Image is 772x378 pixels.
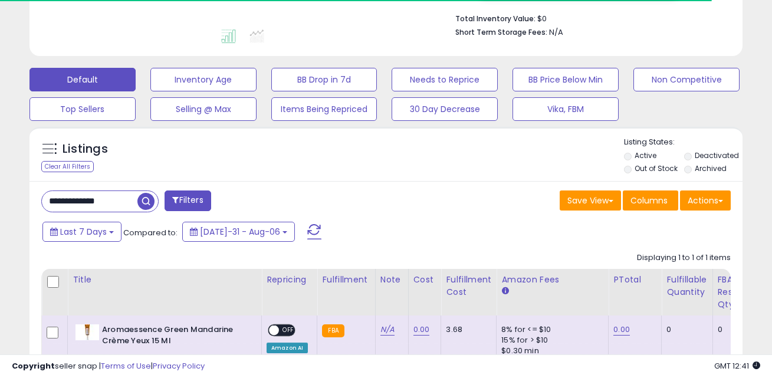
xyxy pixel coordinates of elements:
[635,150,656,160] label: Active
[150,68,257,91] button: Inventory Age
[446,274,491,298] div: Fulfillment Cost
[609,269,662,315] th: CSV column name: cust_attr_1_PTotal
[380,324,395,336] a: N/A
[12,360,55,372] strong: Copyright
[666,324,703,335] div: 0
[392,68,498,91] button: Needs to Reprice
[322,274,370,286] div: Fulfillment
[102,324,245,349] b: Aromaessence Green Mandarine Crème Yeux 15 Ml
[637,252,731,264] div: Displaying 1 to 1 of 1 items
[380,274,403,286] div: Note
[322,324,344,337] small: FBA
[630,195,668,206] span: Columns
[680,190,731,211] button: Actions
[455,11,722,25] li: $0
[633,68,740,91] button: Non Competitive
[200,226,280,238] span: [DATE]-31 - Aug-06
[613,324,630,336] a: 0.00
[271,97,377,121] button: Items Being Repriced
[613,274,656,286] div: PTotal
[501,335,599,346] div: 15% for > $10
[267,274,312,286] div: Repricing
[413,324,430,336] a: 0.00
[41,161,94,172] div: Clear All Filters
[267,343,308,353] div: Amazon AI
[392,97,498,121] button: 30 Day Decrease
[12,361,205,372] div: seller snap | |
[695,163,727,173] label: Archived
[123,227,178,238] span: Compared to:
[29,68,136,91] button: Default
[279,326,298,336] span: OFF
[666,274,707,298] div: Fulfillable Quantity
[413,274,436,286] div: Cost
[75,324,99,340] img: 21hRa7i5HAL._SL40_.jpg
[624,137,743,148] p: Listing States:
[455,27,547,37] b: Short Term Storage Fees:
[455,14,536,24] b: Total Inventory Value:
[623,190,678,211] button: Columns
[271,68,377,91] button: BB Drop in 7d
[101,360,151,372] a: Terms of Use
[513,68,619,91] button: BB Price Below Min
[60,226,107,238] span: Last 7 Days
[560,190,621,211] button: Save View
[150,97,257,121] button: Selling @ Max
[63,141,108,157] h5: Listings
[501,286,508,297] small: Amazon Fees.
[153,360,205,372] a: Privacy Policy
[718,324,753,335] div: 0
[549,27,563,38] span: N/A
[165,190,211,211] button: Filters
[718,274,757,311] div: FBA Reserved Qty
[695,150,739,160] label: Deactivated
[182,222,295,242] button: [DATE]-31 - Aug-06
[501,324,599,335] div: 8% for <= $10
[635,163,678,173] label: Out of Stock
[446,324,487,335] div: 3.68
[42,222,121,242] button: Last 7 Days
[29,97,136,121] button: Top Sellers
[501,274,603,286] div: Amazon Fees
[513,97,619,121] button: Vika, FBM
[714,360,760,372] span: 2025-08-14 12:41 GMT
[73,274,257,286] div: Title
